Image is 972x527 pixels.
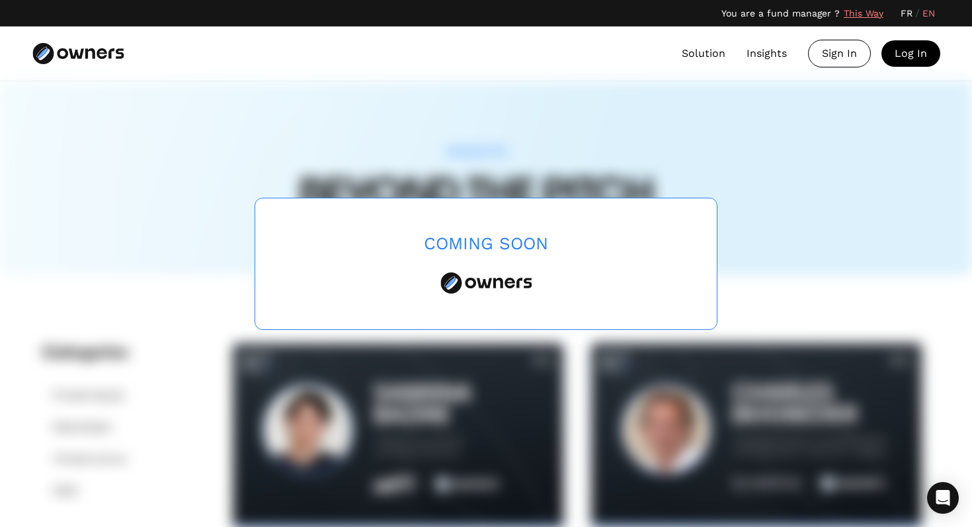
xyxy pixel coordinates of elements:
[881,40,940,67] a: Log In
[809,40,870,67] div: Sign In
[424,233,548,254] div: Coming Soon
[682,46,725,61] a: Solution
[927,482,959,514] div: Open Intercom Messenger
[747,46,787,61] a: Insights
[808,40,871,67] a: Sign In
